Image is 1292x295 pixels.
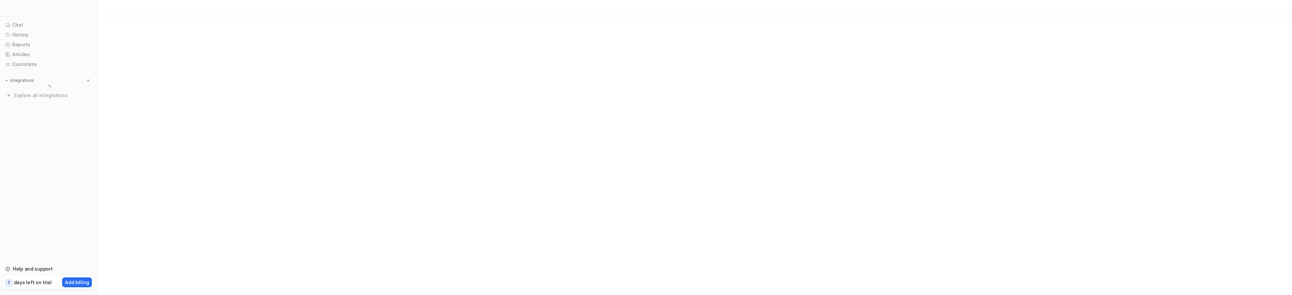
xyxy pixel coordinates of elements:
a: Articles [3,50,94,59]
a: History [3,30,94,40]
p: Integrations [10,78,34,83]
button: Integrations [3,77,36,84]
p: Add billing [65,279,89,286]
span: Explore all integrations [14,90,92,101]
img: expand menu [4,78,9,83]
a: Help and support [3,264,94,274]
p: days left on trial [14,279,52,286]
a: Customize [3,60,94,69]
a: Chat [3,20,94,30]
button: Add billing [62,277,92,287]
a: Explore all integrations [3,91,94,100]
img: menu_add.svg [86,78,91,83]
p: 7 [7,280,10,286]
a: Reports [3,40,94,49]
img: explore all integrations [5,92,12,99]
